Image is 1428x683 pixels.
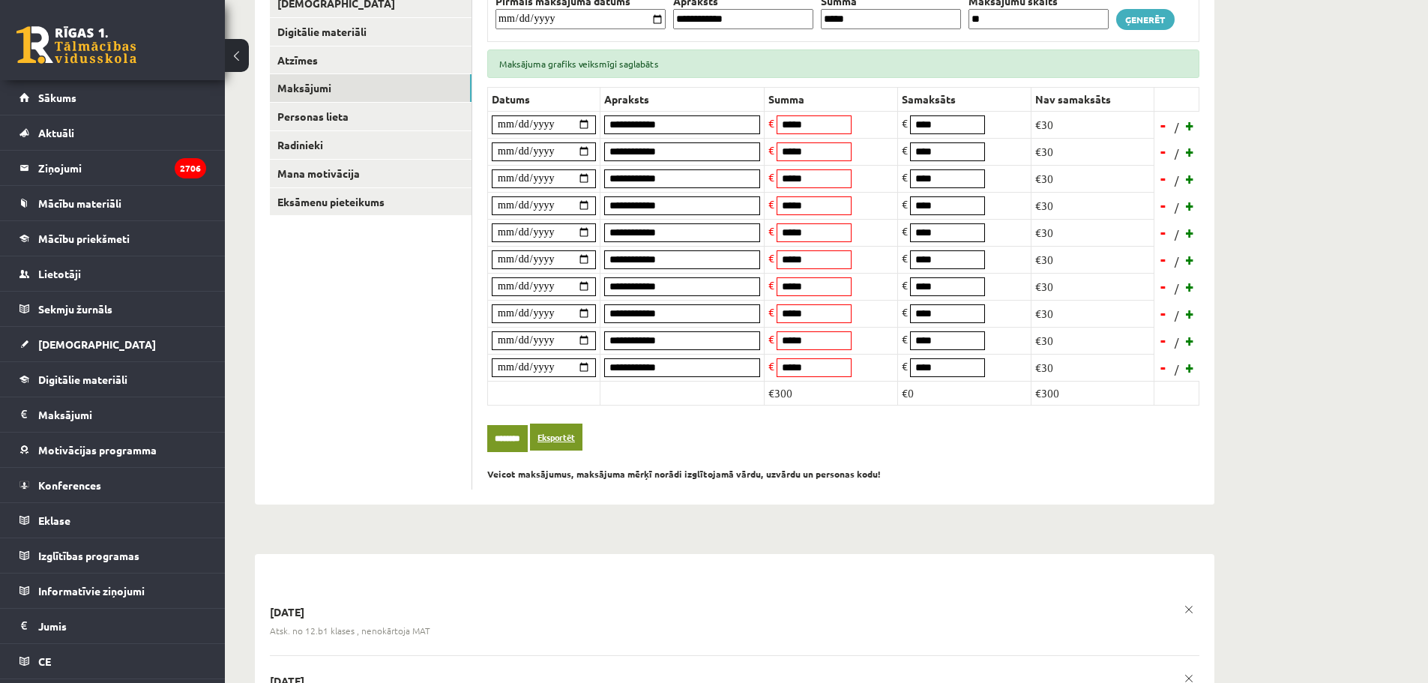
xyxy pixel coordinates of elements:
span: / [1173,280,1181,296]
a: Ziņojumi2706 [19,151,206,185]
span: / [1173,119,1181,135]
span: Lietotāji [38,267,81,280]
span: Mācību priekšmeti [38,232,130,245]
a: + [1183,221,1198,244]
a: + [1183,194,1198,217]
td: €30 [1031,354,1154,381]
a: - [1156,194,1171,217]
a: Maksājumi [19,397,206,432]
a: Eklase [19,503,206,538]
td: €0 [898,381,1031,405]
a: Mācību priekšmeti [19,221,206,256]
span: € [902,305,908,319]
a: + [1183,114,1198,136]
span: Aktuāli [38,126,74,139]
a: Personas lieta [270,103,472,130]
a: + [1183,248,1198,271]
a: Informatīvie ziņojumi [19,574,206,608]
a: + [1183,356,1198,379]
a: + [1183,275,1198,298]
a: Eksāmenu pieteikums [270,188,472,216]
span: / [1173,253,1181,269]
td: €30 [1031,246,1154,273]
a: Rīgas 1. Tālmācības vidusskola [16,26,136,64]
span: € [768,143,774,157]
span: € [768,278,774,292]
span: € [902,197,908,211]
span: / [1173,307,1181,323]
th: Apraksts [600,87,765,111]
th: Summa [765,87,898,111]
a: - [1156,248,1171,271]
td: €300 [765,381,898,405]
a: Izglītības programas [19,538,206,573]
div: Maksājuma grafiks veiksmīgi saglabāts [487,49,1199,78]
span: Konferences [38,478,101,492]
a: + [1183,302,1198,325]
span: € [902,116,908,130]
span: Motivācijas programma [38,443,157,457]
th: Datums [488,87,600,111]
a: - [1156,221,1171,244]
span: / [1173,145,1181,161]
a: Mana motivācija [270,160,472,187]
td: €30 [1031,273,1154,300]
a: x [1178,599,1199,620]
span: Digitālie materiāli [38,373,127,386]
span: € [768,359,774,373]
td: €30 [1031,219,1154,246]
span: Eklase [38,514,70,527]
a: - [1156,302,1171,325]
a: Motivācijas programma [19,433,206,467]
th: Samaksāts [898,87,1031,111]
span: Jumis [38,619,67,633]
b: Veicot maksājumus, maksājuma mērķī norādi izglītojamā vārdu, uzvārdu un personas kodu! [487,468,881,480]
td: €30 [1031,111,1154,138]
span: € [902,251,908,265]
span: / [1173,226,1181,242]
a: Sākums [19,80,206,115]
span: / [1173,334,1181,350]
a: Atzīmes [270,46,472,74]
td: €30 [1031,165,1154,192]
span: [DEMOGRAPHIC_DATA] [38,337,156,351]
span: Informatīvie ziņojumi [38,584,145,598]
span: Atsk. no 12.b1 klases , nenokārtoja MAT [270,625,430,637]
a: Sekmju žurnāls [19,292,206,326]
a: Lietotāji [19,256,206,291]
th: Nav samaksāts [1031,87,1154,111]
span: € [902,224,908,238]
a: Aktuāli [19,115,206,150]
a: Maksājumi [270,74,472,102]
span: € [902,143,908,157]
span: Sākums [38,91,76,104]
span: Izglītības programas [38,549,139,562]
td: €300 [1031,381,1154,405]
a: Digitālie materiāli [19,362,206,397]
span: € [768,332,774,346]
a: Ģenerēt [1116,9,1175,30]
p: [DATE] [270,605,1199,620]
a: - [1156,140,1171,163]
span: € [768,251,774,265]
span: CE [38,655,51,668]
a: + [1183,140,1198,163]
a: Eksportēt [530,424,582,451]
span: € [902,278,908,292]
span: Sekmju žurnāls [38,302,112,316]
i: 2706 [175,158,206,178]
a: - [1156,329,1171,352]
span: Mācību materiāli [38,196,121,210]
span: € [768,305,774,319]
span: / [1173,199,1181,215]
td: €30 [1031,300,1154,327]
a: - [1156,167,1171,190]
legend: Ziņojumi [38,151,206,185]
span: € [768,224,774,238]
a: + [1183,329,1198,352]
a: Jumis [19,609,206,643]
td: €30 [1031,327,1154,354]
td: €30 [1031,192,1154,219]
a: Mācību materiāli [19,186,206,220]
a: + [1183,167,1198,190]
